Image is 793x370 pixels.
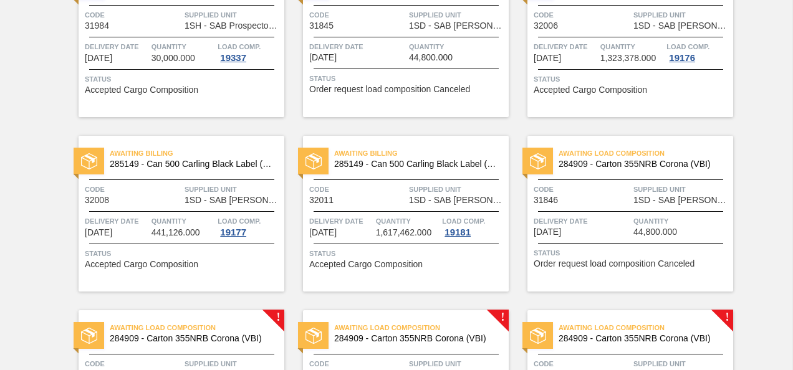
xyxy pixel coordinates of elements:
span: 30,000.000 [151,54,195,63]
div: 19177 [218,227,249,237]
span: Load Comp. [218,215,261,227]
a: Load Comp.19177 [218,215,281,237]
span: Accepted Cargo Composition [85,260,198,269]
a: statusAwaiting Billing285149 - Can 500 Carling Black Label (KO 2025)Code32011Supplied Unit1SD - S... [284,136,509,292]
span: Accepted Cargo Composition [309,260,423,269]
span: Supplied Unit [633,183,730,196]
span: 44,800.000 [409,53,453,62]
img: status [305,328,322,344]
span: Quantity [151,215,215,227]
span: Awaiting Load Composition [334,321,509,334]
span: 09/24/2025 [309,53,337,62]
span: Supplied Unit [409,183,506,196]
span: 09/25/2025 [309,228,337,237]
span: 32006 [534,21,558,31]
span: 31846 [534,196,558,205]
span: Code [309,183,406,196]
span: Awaiting Billing [334,147,509,159]
div: 19181 [442,227,473,237]
span: 441,126.000 [151,228,200,237]
span: Quantity [151,40,215,53]
span: Supplied Unit [409,358,506,370]
span: 09/25/2025 [85,228,112,237]
a: Load Comp.19181 [442,215,506,237]
a: statusAwaiting Billing285149 - Can 500 Carling Black Label (KO 2025)Code32008Supplied Unit1SD - S... [60,136,284,292]
span: Code [85,183,181,196]
a: statusAwaiting Load Composition284909 - Carton 355NRB Corona (VBI)Code31846Supplied Unit1SD - SAB... [509,136,733,292]
span: 285149 - Can 500 Carling Black Label (KO 2025) [334,159,499,169]
span: Load Comp. [442,215,485,227]
span: 09/25/2025 [534,227,561,237]
span: 32011 [309,196,334,205]
div: 19337 [218,53,249,63]
span: 285149 - Can 500 Carling Black Label (KO 2025) [110,159,274,169]
span: 284909 - Carton 355NRB Corona (VBI) [559,159,723,169]
span: Delivery Date [85,40,148,53]
span: 1SD - SAB Rosslyn Brewery [633,196,730,205]
span: 284909 - Carton 355NRB Corona (VBI) [334,334,499,343]
span: Code [534,183,630,196]
span: 1SH - SAB Prospecton Brewery [185,21,281,31]
span: 1,323,378.000 [600,54,656,63]
span: 09/23/2025 [85,54,112,63]
span: Code [534,358,630,370]
span: Awaiting Billing [110,147,284,159]
span: 44,800.000 [633,227,677,237]
img: status [530,153,546,169]
span: Delivery Date [534,215,630,227]
span: Status [534,247,730,259]
span: Code [309,9,406,21]
span: Supplied Unit [409,9,506,21]
span: Accepted Cargo Composition [534,85,647,95]
span: Delivery Date [85,215,148,227]
img: status [81,153,97,169]
span: Load Comp. [218,40,261,53]
span: Delivery Date [309,215,373,227]
span: Accepted Cargo Composition [85,85,198,95]
span: Supplied Unit [185,9,281,21]
span: 09/24/2025 [534,54,561,63]
span: 1,617,462.000 [376,228,432,237]
span: 1SD - SAB Rosslyn Brewery [633,21,730,31]
span: Delivery Date [309,40,406,53]
span: Supplied Unit [185,358,281,370]
span: Supplied Unit [633,358,730,370]
span: Status [85,247,281,260]
a: Load Comp.19176 [666,40,730,63]
span: Load Comp. [666,40,709,53]
span: 1SD - SAB Rosslyn Brewery [409,21,506,31]
span: 32008 [85,196,109,205]
a: Load Comp.19337 [218,40,281,63]
span: Status [85,73,281,85]
span: Code [85,9,181,21]
span: Supplied Unit [185,183,281,196]
span: 284909 - Carton 355NRB Corona (VBI) [110,334,274,343]
span: Quantity [633,215,730,227]
span: Quantity [409,40,506,53]
span: Status [309,72,506,85]
span: Quantity [600,40,664,53]
span: Order request load composition Canceled [534,259,694,268]
span: Supplied Unit [633,9,730,21]
span: Order request load composition Canceled [309,85,470,94]
span: 31845 [309,21,334,31]
img: status [305,153,322,169]
span: Awaiting Load Composition [110,321,284,334]
span: 284909 - Carton 355NRB Corona (VBI) [559,334,723,343]
img: status [530,328,546,344]
span: Code [534,9,630,21]
span: Code [309,358,406,370]
span: Status [534,73,730,85]
span: Status [309,247,506,260]
span: Awaiting Load Composition [559,147,733,159]
span: Code [85,358,181,370]
span: 31984 [85,21,109,31]
span: 1SD - SAB Rosslyn Brewery [409,196,506,205]
span: 1SD - SAB Rosslyn Brewery [185,196,281,205]
img: status [81,328,97,344]
span: Awaiting Load Composition [559,321,733,334]
span: Quantity [376,215,440,227]
span: Delivery Date [534,40,597,53]
div: 19176 [666,53,698,63]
